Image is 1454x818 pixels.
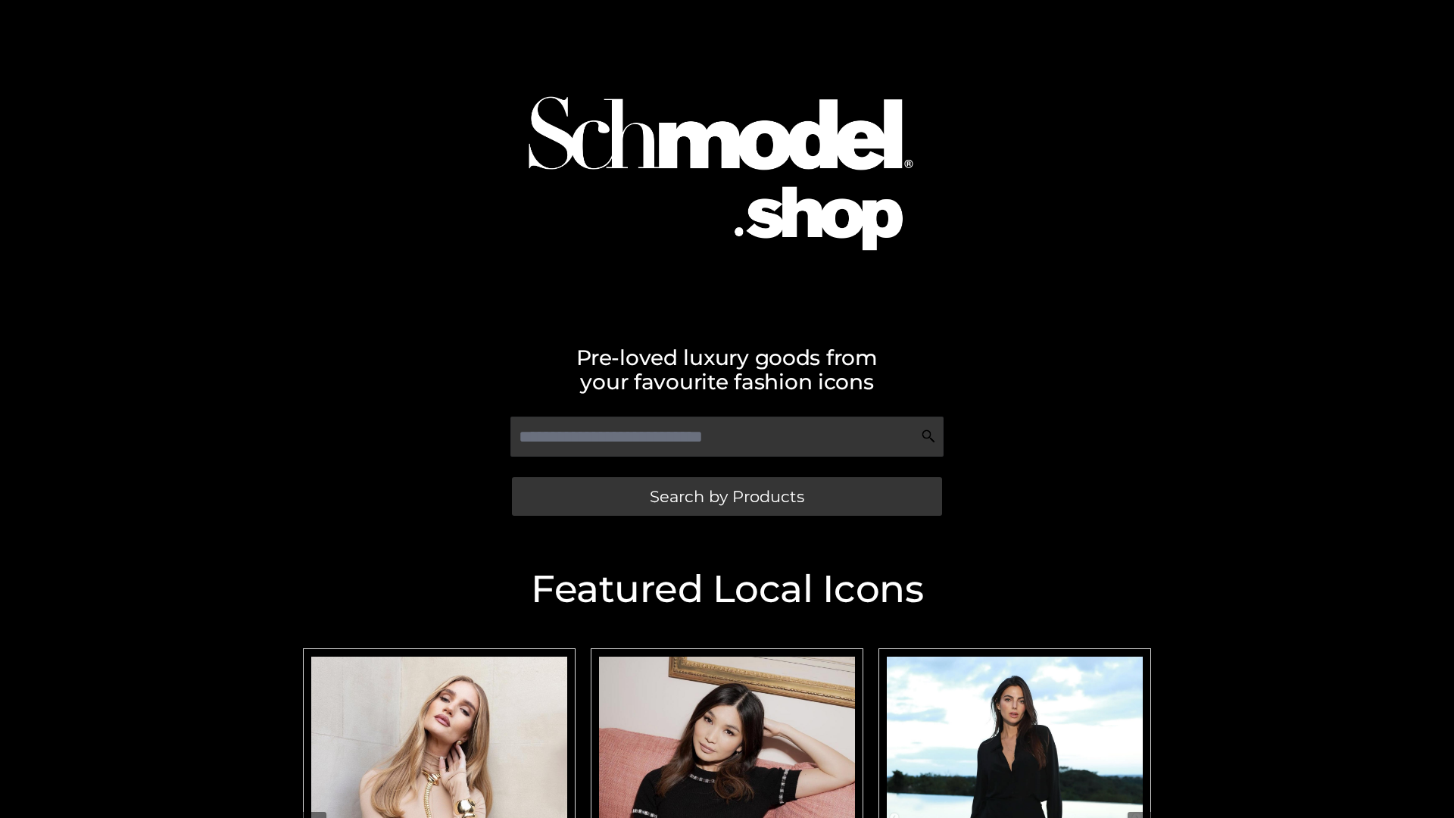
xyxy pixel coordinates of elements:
h2: Pre-loved luxury goods from your favourite fashion icons [295,345,1159,394]
h2: Featured Local Icons​ [295,570,1159,608]
span: Search by Products [650,489,804,504]
a: Search by Products [512,477,942,516]
img: Search Icon [921,429,936,444]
